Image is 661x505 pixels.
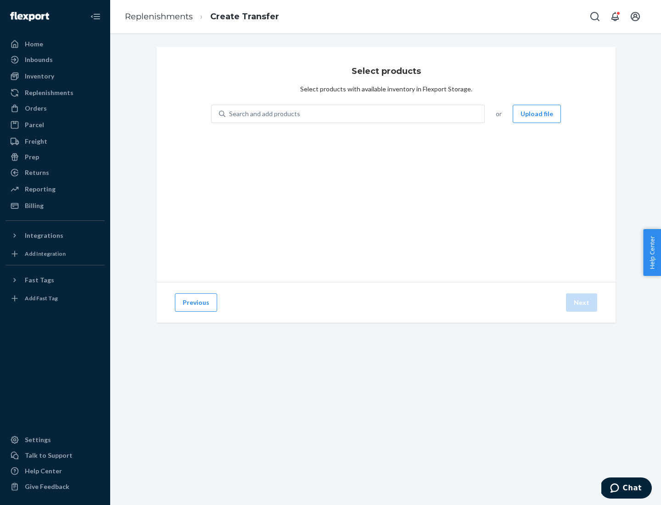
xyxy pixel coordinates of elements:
div: Parcel [25,120,44,129]
div: Settings [25,435,51,444]
button: Next [566,293,597,312]
span: or [496,109,502,118]
div: Prep [25,152,39,162]
a: Settings [6,432,105,447]
div: Add Fast Tag [25,294,58,302]
a: Freight [6,134,105,149]
a: Home [6,37,105,51]
div: Fast Tags [25,275,54,285]
button: Previous [175,293,217,312]
a: Orders [6,101,105,116]
button: Open Search Box [586,7,604,26]
div: Inbounds [25,55,53,64]
div: Help Center [25,466,62,476]
button: Fast Tags [6,273,105,287]
div: Reporting [25,185,56,194]
div: Give Feedback [25,482,69,491]
img: Flexport logo [10,12,49,21]
div: Select products with available inventory in Flexport Storage. [300,84,472,94]
a: Parcel [6,118,105,132]
iframe: Opens a widget where you can chat to one of our agents [601,477,652,500]
a: Replenishments [125,11,193,22]
button: Close Navigation [86,7,105,26]
a: Inbounds [6,52,105,67]
a: Inventory [6,69,105,84]
button: Integrations [6,228,105,243]
button: Give Feedback [6,479,105,494]
button: Help Center [643,229,661,276]
a: Add Fast Tag [6,291,105,306]
a: Create Transfer [210,11,279,22]
button: Open notifications [606,7,624,26]
a: Returns [6,165,105,180]
button: Open account menu [626,7,644,26]
div: Talk to Support [25,451,73,460]
div: Returns [25,168,49,177]
div: Search and add products [229,109,300,118]
button: Talk to Support [6,448,105,463]
ol: breadcrumbs [118,3,286,30]
a: Help Center [6,464,105,478]
div: Freight [25,137,47,146]
a: Prep [6,150,105,164]
div: Billing [25,201,44,210]
button: Upload file [513,105,561,123]
a: Add Integration [6,247,105,261]
a: Replenishments [6,85,105,100]
div: Replenishments [25,88,73,97]
div: Integrations [25,231,63,240]
a: Billing [6,198,105,213]
div: Orders [25,104,47,113]
div: Inventory [25,72,54,81]
div: Home [25,39,43,49]
a: Reporting [6,182,105,196]
div: Add Integration [25,250,66,258]
h3: Select products [352,65,421,77]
